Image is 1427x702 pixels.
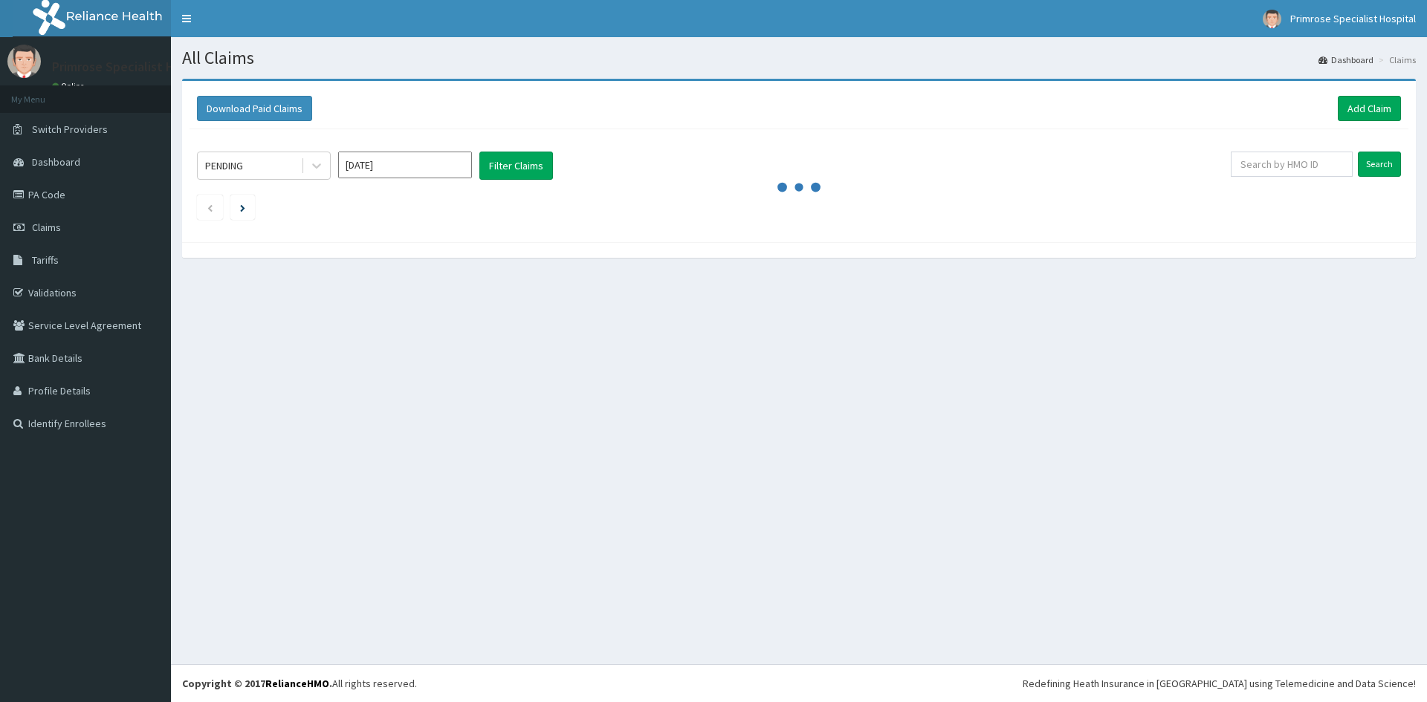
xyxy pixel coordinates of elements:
span: Claims [32,221,61,234]
button: Filter Claims [479,152,553,180]
span: Switch Providers [32,123,108,136]
img: User Image [7,45,41,78]
input: Search by HMO ID [1231,152,1353,177]
div: PENDING [205,158,243,173]
button: Download Paid Claims [197,96,312,121]
img: User Image [1263,10,1281,28]
div: Redefining Heath Insurance in [GEOGRAPHIC_DATA] using Telemedicine and Data Science! [1023,676,1416,691]
p: Primrose Specialist Hospital [52,60,215,74]
span: Tariffs [32,253,59,267]
input: Select Month and Year [338,152,472,178]
a: Online [52,81,88,91]
strong: Copyright © 2017 . [182,677,332,690]
h1: All Claims [182,48,1416,68]
span: Dashboard [32,155,80,169]
span: Primrose Specialist Hospital [1290,12,1416,25]
li: Claims [1375,53,1416,66]
a: Previous page [207,201,213,214]
svg: audio-loading [777,165,821,209]
a: RelianceHMO [265,677,329,690]
a: Dashboard [1318,53,1373,66]
footer: All rights reserved. [171,664,1427,702]
input: Search [1358,152,1401,177]
a: Next page [240,201,245,214]
a: Add Claim [1338,96,1401,121]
